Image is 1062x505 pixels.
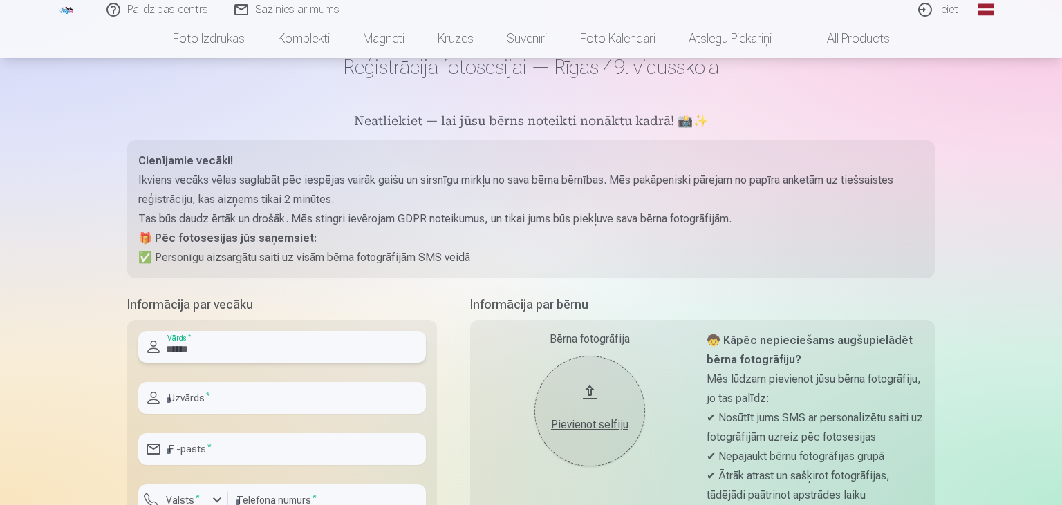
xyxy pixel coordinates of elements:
[138,209,924,229] p: Tas būs daudz ērtāk un drošāk. Mēs stingri ievērojam GDPR noteikumus, un tikai jums būs piekļuve ...
[138,248,924,267] p: ✅ Personīgu aizsargātu saiti uz visām bērna fotogrāfijām SMS veidā
[481,331,698,347] div: Bērna fotogrāfija
[563,19,672,58] a: Foto kalendāri
[127,295,437,314] h5: Informācija par vecāku
[707,408,924,447] p: ✔ Nosūtīt jums SMS ar personalizētu saiti uz fotogrāfijām uzreiz pēc fotosesijas
[261,19,346,58] a: Komplekti
[138,154,233,167] strong: Cienījamie vecāki!
[548,417,631,433] div: Pievienot selfiju
[534,356,645,466] button: Pievienot selfiju
[156,19,261,58] a: Foto izdrukas
[470,295,935,314] h5: Informācija par bērnu
[707,466,924,505] p: ✔ Ātrāk atrast un sašķirot fotogrāfijas, tādējādi paātrinot apstrādes laiku
[138,231,317,245] strong: 🎁 Pēc fotosesijas jūs saņemsiet:
[707,334,913,366] strong: 🧒 Kāpēc nepieciešams augšupielādēt bērna fotogrāfiju?
[346,19,421,58] a: Magnēti
[138,171,924,209] p: Ikviens vecāks vēlas saglabāt pēc iespējas vairāk gaišu un sirsnīgu mirkļu no sava bērna bērnības...
[421,19,490,58] a: Krūzes
[490,19,563,58] a: Suvenīri
[707,370,924,408] p: Mēs lūdzam pievienot jūsu bērna fotogrāfiju, jo tas palīdz:
[127,55,935,79] h1: Reģistrācija fotosesijai — Rīgas 49. vidusskola
[59,6,75,14] img: /fa1
[672,19,788,58] a: Atslēgu piekariņi
[788,19,906,58] a: All products
[707,447,924,466] p: ✔ Nepajaukt bērnu fotogrāfijas grupā
[127,113,935,132] h5: Neatliekiet — lai jūsu bērns noteikti nonāktu kadrā! 📸✨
